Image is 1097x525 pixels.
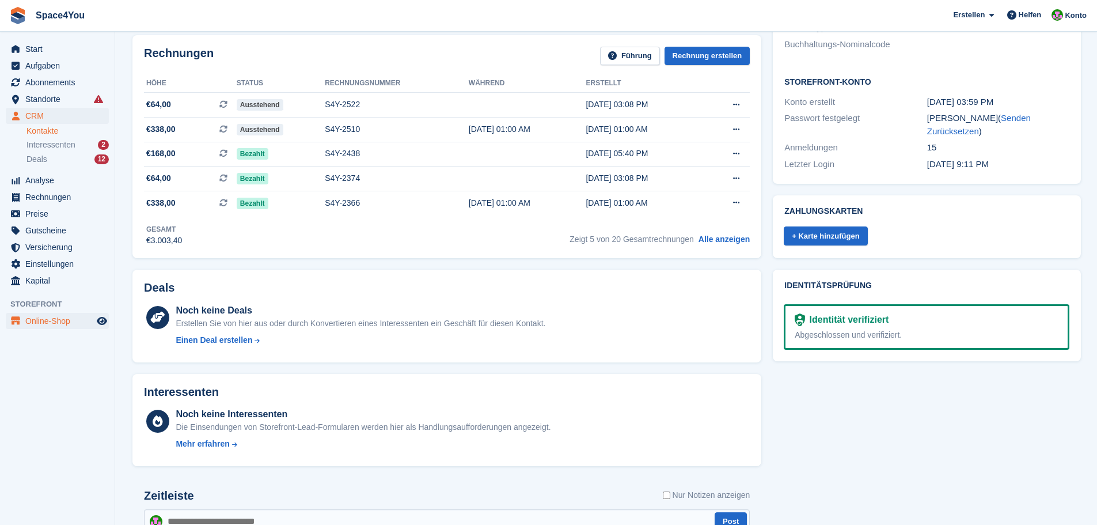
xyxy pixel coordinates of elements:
[31,6,89,25] a: Space4You
[26,139,75,150] span: Interessenten
[586,197,704,209] div: [DATE] 01:00 AM
[795,314,804,326] img: Identitätsüberprüfung bereit
[6,239,109,255] a: menu
[586,99,704,111] div: [DATE] 03:08 PM
[784,75,1069,87] h2: Storefront-Konto
[325,172,469,184] div: S4Y-2374
[25,313,94,329] span: Online-Shop
[469,197,586,209] div: [DATE] 01:00 AM
[953,9,985,21] span: Erstellen
[586,123,704,135] div: [DATE] 01:00 AM
[146,197,176,209] span: €338,00
[6,256,109,272] a: menu
[94,154,109,164] div: 12
[927,96,1069,109] div: [DATE] 03:59 PM
[25,74,94,90] span: Abonnements
[176,421,551,433] div: Die Einsendungen von Storefront-Lead-Formularen werden hier als Handlungsaufforderungen angezeigt.
[237,148,268,160] span: Bezahlt
[176,438,229,450] div: Mehr erfahren
[927,159,989,169] time: 2025-09-05 19:11:39 UTC
[176,407,551,421] div: Noch keine Interessenten
[6,172,109,188] a: menu
[237,74,325,93] th: Status
[25,108,94,124] span: CRM
[146,148,176,160] span: €168,00
[586,148,704,160] div: [DATE] 05:40 PM
[144,47,214,66] h2: Rechnungen
[25,222,94,239] span: Gutscheine
[784,38,927,51] div: Buchhaltungs-Nominalcode
[469,123,586,135] div: [DATE] 01:00 AM
[570,235,694,244] span: Zeigt 5 von 20 Gesamtrechnungen
[98,140,109,150] div: 2
[325,148,469,160] div: S4Y-2438
[469,74,586,93] th: Während
[805,313,889,327] div: Identität verifiziert
[784,207,1069,216] h2: Zahlungskarten
[325,197,469,209] div: S4Y-2366
[176,334,252,346] div: Einen Deal erstellen
[784,226,867,245] a: + Karte hinzufügen
[26,154,47,165] span: Deals
[663,489,750,501] label: Nur Notizen anzeigen
[6,91,109,107] a: menu
[325,99,469,111] div: S4Y-2522
[237,198,268,209] span: Bezahlt
[94,95,103,104] i: Es sind Fehler bei der Synchronisierung von Smart-Einträgen aufgetreten
[146,99,171,111] span: €64,00
[6,206,109,222] a: menu
[25,41,94,57] span: Start
[784,281,1069,290] h2: Identitätsprüfung
[25,91,94,107] span: Standorte
[26,139,109,151] a: Interessenten 2
[144,281,174,294] h2: Deals
[25,58,94,74] span: Aufgaben
[663,489,670,501] input: Nur Notizen anzeigen
[25,172,94,188] span: Analyse
[146,235,182,247] div: €3.003,40
[784,141,927,154] div: Anmeldungen
[144,489,194,503] h2: Zeitleiste
[9,7,26,24] img: stora-icon-8386f47178a22dfd0bd8f6a31ec36ba5ce8667c1dd55bd0f319d3a0aa187defe.svg
[26,153,109,165] a: Deals 12
[176,334,545,346] a: Einen Deal erstellen
[25,256,94,272] span: Einstellungen
[146,224,182,235] div: Gesamt
[1065,10,1087,21] span: Konto
[6,108,109,124] a: menu
[6,222,109,239] a: menu
[26,126,109,137] a: Kontakte
[146,123,176,135] span: €338,00
[95,314,109,328] a: Vorschau-Shop
[1019,9,1042,21] span: Helfen
[927,113,1031,136] a: Senden Zurücksetzen
[6,74,109,90] a: menu
[586,74,704,93] th: Erstellt
[6,41,109,57] a: menu
[25,273,94,289] span: Kapital
[237,173,268,184] span: Bezahlt
[176,318,545,330] div: Erstellen Sie von hier aus oder durch Konvertieren eines Interessenten ein Geschäft für diesen Ko...
[325,74,469,93] th: Rechnungsnummer
[25,206,94,222] span: Preise
[784,112,927,138] div: Passwort festgelegt
[10,299,115,310] span: Storefront
[927,112,1069,138] div: [PERSON_NAME]
[25,239,94,255] span: Versicherung
[144,386,219,399] h2: Interessenten
[784,96,927,109] div: Konto erstellt
[784,158,927,171] div: Letzter Login
[325,123,469,135] div: S4Y-2510
[927,113,1031,136] span: ( )
[144,74,237,93] th: Höhe
[699,235,750,244] a: Alle anzeigen
[665,47,750,66] a: Rechnung erstellen
[6,189,109,205] a: menu
[146,172,171,184] span: €64,00
[25,189,94,205] span: Rechnungen
[6,273,109,289] a: menu
[1052,9,1063,21] img: Luca-André Talhoff
[6,58,109,74] a: menu
[237,99,283,111] span: Ausstehend
[176,304,545,318] div: Noch keine Deals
